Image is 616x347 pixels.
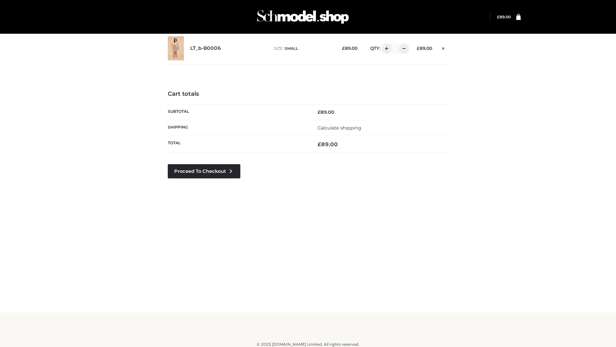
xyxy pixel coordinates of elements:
bdi: 89.00 [318,141,338,147]
span: £ [318,109,321,115]
bdi: 89.00 [417,46,432,51]
div: QTY: [364,43,407,54]
h4: Cart totals [168,91,448,98]
bdi: 89.00 [318,109,334,115]
th: Total [168,136,308,153]
span: £ [497,14,500,19]
a: Proceed to Checkout [168,164,240,178]
a: Remove this item [439,43,448,52]
span: £ [318,141,321,147]
span: £ [342,46,345,51]
bdi: 89.00 [342,46,357,51]
a: Calculate shipping [318,125,361,131]
bdi: 89.00 [497,14,511,19]
span: £ [417,46,420,51]
a: £89.00 [497,14,511,19]
span: SMALL [285,46,298,51]
a: LT_b-B0006 [190,45,221,51]
p: size : [274,46,332,51]
img: LT_b-B0006 - SMALL [168,36,184,60]
th: Shipping [168,120,308,136]
img: Schmodel Admin 964 [255,4,351,30]
th: Subtotal [168,104,308,120]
